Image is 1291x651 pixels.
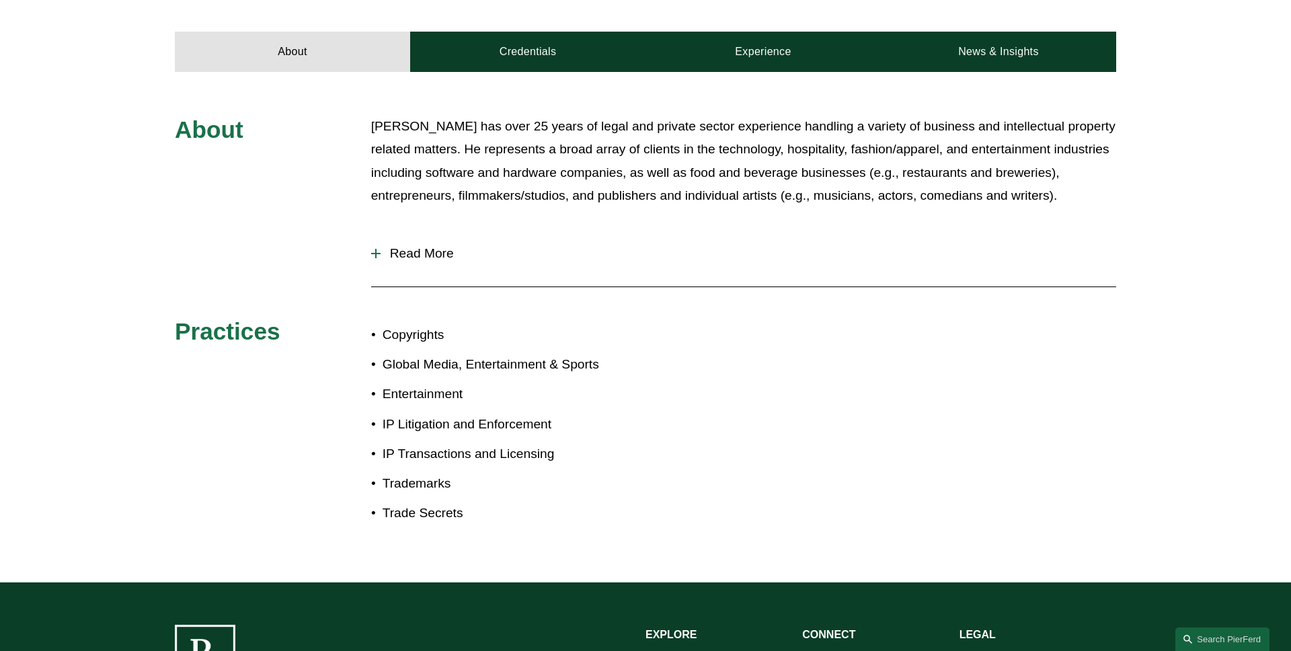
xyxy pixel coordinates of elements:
[383,413,645,436] p: IP Litigation and Enforcement
[1175,627,1269,651] a: Search this site
[383,383,645,406] p: Entertainment
[383,443,645,466] p: IP Transactions and Licensing
[175,318,280,344] span: Practices
[410,32,645,72] a: Credentials
[383,502,645,525] p: Trade Secrets
[381,246,1116,261] span: Read More
[371,115,1116,208] p: [PERSON_NAME] has over 25 years of legal and private sector experience handling a variety of busi...
[383,353,645,377] p: Global Media, Entertainment & Sports
[645,32,881,72] a: Experience
[881,32,1116,72] a: News & Insights
[383,472,645,496] p: Trademarks
[175,32,410,72] a: About
[371,236,1116,271] button: Read More
[960,629,996,640] strong: LEGAL
[383,323,645,347] p: Copyrights
[802,629,855,640] strong: CONNECT
[175,116,243,143] span: About
[645,629,697,640] strong: EXPLORE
